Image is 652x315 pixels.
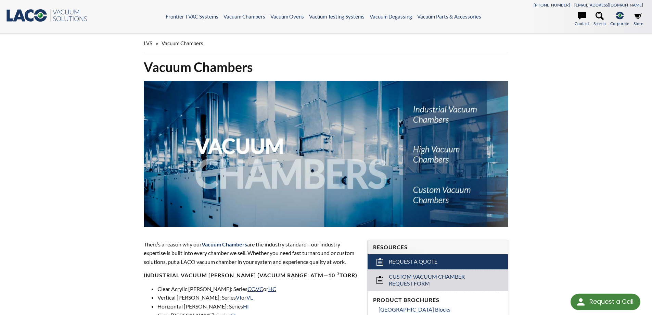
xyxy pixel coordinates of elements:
[223,13,265,20] a: Vacuum Chambers
[575,296,586,307] img: round button
[157,284,359,293] li: Clear Acrylic [PERSON_NAME]: Series , or
[268,286,276,292] a: HC
[370,13,412,20] a: Vacuum Degassing
[162,40,203,46] span: Vacuum Chambers
[373,296,502,304] h4: Product Brochures
[593,12,606,27] a: Search
[389,258,437,265] span: Request a Quote
[571,294,640,310] div: Request a Call
[389,273,488,288] span: Custom Vacuum Chamber Request Form
[157,302,359,311] li: Horizontal [PERSON_NAME]: Series
[144,34,509,53] div: »
[534,2,570,8] a: [PHONE_NUMBER]
[144,240,359,266] p: There’s a reason why our are the industry standard—our industry expertise is built into every cha...
[144,272,359,279] h4: Industrial Vacuum [PERSON_NAME] (vacuum range: atm—10 Torr)
[270,13,304,20] a: Vacuum Ovens
[144,59,509,75] h1: Vacuum Chambers
[589,294,634,310] div: Request a Call
[157,293,359,302] li: Vertical [PERSON_NAME]: Series or
[368,269,508,291] a: Custom Vacuum Chamber Request Form
[634,12,643,27] a: Store
[246,294,253,301] a: VL
[247,286,255,292] a: CC
[243,303,249,310] a: HI
[256,286,263,292] a: VC
[144,40,152,46] span: LVS
[236,294,241,301] a: VI
[144,81,509,227] img: Vacuum Chambers
[417,13,481,20] a: Vacuum Parts & Accessories
[335,271,340,276] sup: -3
[610,20,629,27] span: Corporate
[575,12,589,27] a: Contact
[574,2,643,8] a: [EMAIL_ADDRESS][DOMAIN_NAME]
[379,305,502,314] a: [GEOGRAPHIC_DATA] Blocks
[379,306,450,313] span: [GEOGRAPHIC_DATA] Blocks
[166,13,218,20] a: Frontier TVAC Systems
[202,241,247,247] span: Vacuum Chambers
[373,244,502,251] h4: Resources
[368,254,508,269] a: Request a Quote
[309,13,365,20] a: Vacuum Testing Systems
